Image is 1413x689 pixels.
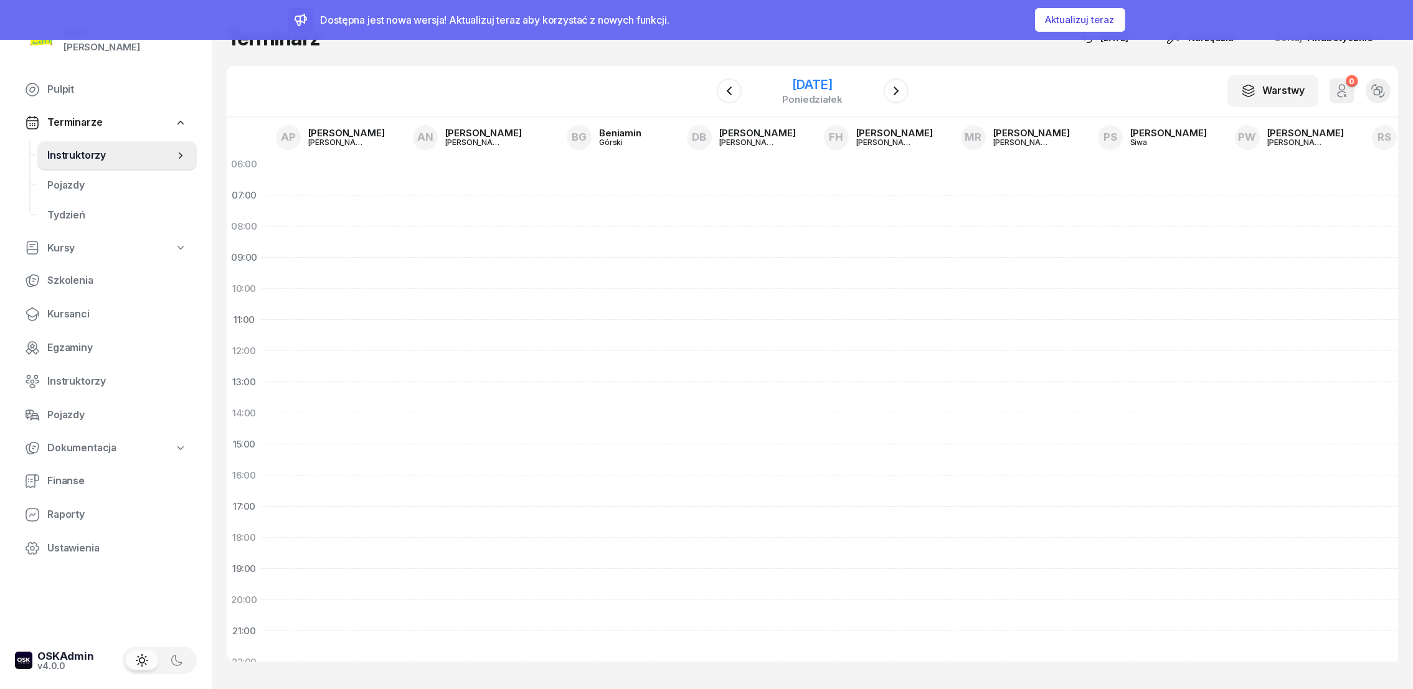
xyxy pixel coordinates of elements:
[308,138,368,146] div: [PERSON_NAME]
[227,584,262,616] div: 20:00
[403,121,532,154] a: AN[PERSON_NAME][PERSON_NAME]
[1035,8,1125,32] button: Aktualizuj teraz
[37,651,94,662] div: OSKAdmin
[856,128,933,138] div: [PERSON_NAME]
[417,132,433,143] span: AN
[227,460,262,491] div: 16:00
[227,273,262,304] div: 10:00
[47,540,187,556] span: Ustawienia
[1241,83,1305,99] div: Warstwy
[993,138,1053,146] div: [PERSON_NAME]
[1330,78,1354,103] button: 0
[227,149,262,180] div: 06:00
[15,266,197,296] a: Szkolenia
[782,95,842,104] div: poniedziałek
[37,141,197,171] a: Instruktorzy
[15,466,197,496] a: Finanse
[227,242,262,273] div: 09:00
[814,121,943,154] a: FH[PERSON_NAME][PERSON_NAME]
[37,171,197,200] a: Pojazdy
[15,434,197,462] a: Dokumentacja
[47,207,187,223] span: Tydzień
[47,115,102,131] span: Terminarze
[227,616,262,647] div: 21:00
[1130,138,1190,146] div: Siwa
[1103,132,1117,143] span: PS
[719,128,796,138] div: [PERSON_NAME]
[227,429,262,460] div: 15:00
[1238,132,1256,143] span: PW
[47,407,187,423] span: Pojazdy
[1225,121,1354,154] a: PW[PERSON_NAME][PERSON_NAME]
[281,132,296,143] span: AP
[557,121,651,154] a: BGBeniaminGórski
[719,138,779,146] div: [PERSON_NAME]
[993,128,1070,138] div: [PERSON_NAME]
[15,333,197,363] a: Egzaminy
[227,335,262,367] div: 12:00
[227,553,262,584] div: 19:00
[37,662,94,670] div: v4.0.0
[15,500,197,530] a: Raporty
[15,652,32,669] img: logo-xs-dark@2x.png
[64,39,140,55] div: [PERSON_NAME]
[47,440,116,456] span: Dokumentacja
[47,240,75,256] span: Kursy
[1267,138,1327,146] div: [PERSON_NAME]
[47,273,187,289] span: Szkolenia
[227,180,262,211] div: 07:00
[1227,75,1318,107] button: Warstwy
[677,121,806,154] a: DB[PERSON_NAME][PERSON_NAME]
[856,138,916,146] div: [PERSON_NAME]
[692,132,706,143] span: DB
[15,299,197,329] a: Kursanci
[227,304,262,335] div: 11:00
[308,128,385,138] div: [PERSON_NAME]
[1088,121,1217,154] a: PS[PERSON_NAME]Siwa
[47,82,187,98] span: Pulpit
[1130,128,1207,138] div: [PERSON_NAME]
[321,14,669,26] span: Dostępna jest nowa wersja! Aktualizuj teraz aby korzystać z nowych funkcji.
[266,121,395,154] a: AP[PERSON_NAME][PERSON_NAME]
[47,148,174,164] span: Instruktorzy
[227,522,262,553] div: 18:00
[15,400,197,430] a: Pojazdy
[47,507,187,523] span: Raporty
[782,78,842,91] div: [DATE]
[445,138,505,146] div: [PERSON_NAME]
[15,234,197,263] a: Kursy
[37,200,197,230] a: Tydzień
[227,211,262,242] div: 08:00
[1267,128,1344,138] div: [PERSON_NAME]
[1346,75,1358,87] div: 0
[445,128,522,138] div: [PERSON_NAME]
[965,132,981,143] span: MR
[1378,132,1391,143] span: RS
[599,128,641,138] div: Beniamin
[227,491,262,522] div: 17:00
[15,367,197,396] a: Instruktorzy
[951,121,1080,154] a: MR[PERSON_NAME][PERSON_NAME]
[47,177,187,194] span: Pojazdy
[829,132,843,143] span: FH
[227,398,262,429] div: 14:00
[47,340,187,356] span: Egzaminy
[599,138,641,146] div: Górski
[227,367,262,398] div: 13:00
[15,75,197,105] a: Pulpit
[47,473,187,489] span: Finanse
[15,108,197,137] a: Terminarze
[47,306,187,322] span: Kursanci
[15,533,197,563] a: Ustawienia
[572,132,587,143] span: BG
[227,647,262,678] div: 22:00
[227,27,320,49] h1: Terminarz
[47,373,187,390] span: Instruktorzy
